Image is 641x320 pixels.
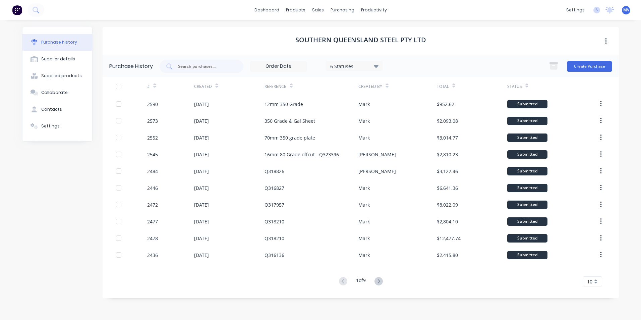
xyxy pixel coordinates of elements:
div: Submitted [507,234,547,243]
div: Q318210 [265,218,284,225]
div: $2,415.80 [437,252,458,259]
div: sales [309,5,327,15]
div: Q316827 [265,184,284,192]
div: 2472 [147,201,158,208]
div: 2573 [147,117,158,124]
div: Submitted [507,251,547,259]
div: 2545 [147,151,158,158]
div: [PERSON_NAME] [358,168,396,175]
div: $2,810.23 [437,151,458,158]
div: Submitted [507,167,547,175]
div: Mark [358,117,370,124]
div: 2436 [147,252,158,259]
div: Q318210 [265,235,284,242]
div: productivity [358,5,390,15]
div: 2478 [147,235,158,242]
div: Q318826 [265,168,284,175]
div: $8,022.09 [437,201,458,208]
div: [DATE] [194,184,209,192]
div: products [283,5,309,15]
div: Mark [358,252,370,259]
div: 70mm 350 grade plate [265,134,315,141]
div: Contacts [41,106,62,112]
div: 2477 [147,218,158,225]
div: Status [507,84,522,90]
div: 2446 [147,184,158,192]
div: Submitted [507,184,547,192]
div: Submitted [507,117,547,125]
div: 2484 [147,168,158,175]
div: 12mm 350 Grade [265,101,303,108]
div: Mark [358,184,370,192]
span: 10 [587,278,592,285]
span: MV [623,7,629,13]
div: Purchase History [109,62,153,70]
button: Purchase history [22,34,92,51]
div: [DATE] [194,134,209,141]
div: [DATE] [194,168,209,175]
div: [DATE] [194,252,209,259]
div: Supplier details [41,56,75,62]
div: [DATE] [194,235,209,242]
div: Mark [358,218,370,225]
button: Collaborate [22,84,92,101]
h1: Southern Queensland Steel Pty Ltd [295,36,426,44]
div: Mark [358,201,370,208]
div: [DATE] [194,101,209,108]
div: Collaborate [41,90,68,96]
a: dashboard [251,5,283,15]
div: Reference [265,84,286,90]
div: [DATE] [194,117,209,124]
div: $2,093.08 [437,117,458,124]
div: 350 Grade & Gal Sheet [265,117,315,124]
div: 1 of 9 [356,277,366,286]
div: [DATE] [194,218,209,225]
button: Contacts [22,101,92,118]
div: 2590 [147,101,158,108]
div: 2552 [147,134,158,141]
button: Create Purchase [567,61,612,72]
img: Factory [12,5,22,15]
div: $6,641.36 [437,184,458,192]
div: $952.62 [437,101,454,108]
div: $3,122.46 [437,168,458,175]
button: Supplied products [22,67,92,84]
div: [PERSON_NAME] [358,151,396,158]
div: Submitted [507,201,547,209]
div: Settings [41,123,60,129]
div: purchasing [327,5,358,15]
div: Created [194,84,212,90]
button: Supplier details [22,51,92,67]
div: $2,804.10 [437,218,458,225]
button: Settings [22,118,92,135]
div: Q316136 [265,252,284,259]
div: Q317957 [265,201,284,208]
input: Search purchases... [177,63,233,70]
div: 6 Statuses [330,62,378,69]
div: Submitted [507,150,547,159]
div: Created By [358,84,382,90]
div: Mark [358,101,370,108]
div: settings [563,5,588,15]
div: [DATE] [194,201,209,208]
div: 16mm 80 Grade offcut - Q323396 [265,151,339,158]
div: Supplied products [41,73,82,79]
input: Order Date [250,61,307,71]
div: Mark [358,235,370,242]
div: $3,014.77 [437,134,458,141]
div: Submitted [507,100,547,108]
div: $12,477.74 [437,235,461,242]
div: Total [437,84,449,90]
div: Submitted [507,217,547,226]
div: Mark [358,134,370,141]
div: Submitted [507,134,547,142]
div: [DATE] [194,151,209,158]
div: # [147,84,150,90]
div: Purchase history [41,39,77,45]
